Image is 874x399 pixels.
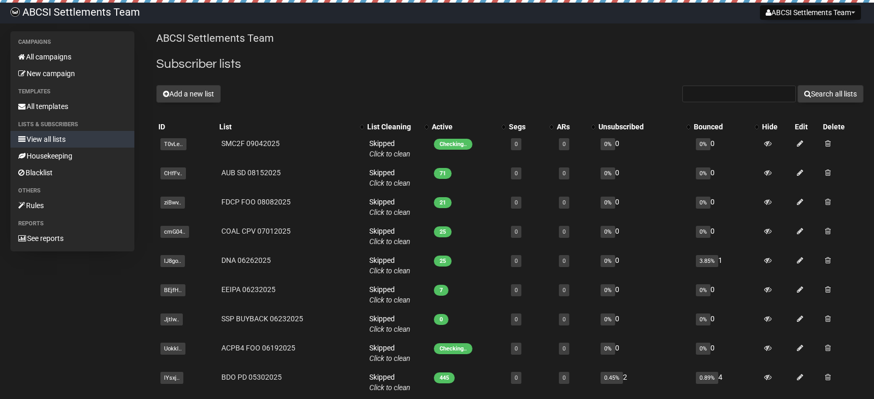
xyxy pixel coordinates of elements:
div: ID [158,122,215,132]
span: 71 [434,168,452,179]
td: 0 [596,134,691,163]
td: 0 [596,309,691,338]
span: cmG04.. [160,226,189,238]
span: 0% [696,167,710,179]
span: Skipped [369,227,410,246]
span: Skipped [369,344,410,362]
a: 0 [563,170,566,177]
span: Uokkl.. [160,343,185,355]
a: View all lists [10,131,134,148]
span: lYsxj.. [160,372,183,384]
a: 0 [515,199,518,206]
button: ABCSI Settlements Team [760,5,861,20]
span: Skipped [369,168,410,187]
span: 0% [601,167,615,179]
td: 0 [692,222,760,251]
a: Click to clean [369,179,410,187]
td: 0 [692,309,760,338]
td: 1 [692,251,760,280]
th: Unsubscribed: No sort applied, activate to apply an ascending sort [596,119,691,134]
div: Active [432,122,496,132]
span: Skipped [369,198,410,216]
a: New campaign [10,65,134,82]
a: 0 [563,141,566,148]
span: 0% [696,313,710,325]
button: Add a new list [156,85,221,103]
span: Checking.. [434,343,472,354]
a: 0 [563,199,566,206]
span: 25 [434,226,452,237]
img: 818717fe0d1a93967a8360cf1c6c54c8 [10,7,20,17]
a: Click to clean [369,354,410,362]
td: 0 [692,134,760,163]
a: SSP BUYBACK 06232025 [221,315,303,323]
div: Edit [795,122,819,132]
td: 4 [692,368,760,397]
span: 445 [434,372,455,383]
span: Skipped [369,315,410,333]
a: 0 [563,316,566,323]
td: 0 [596,338,691,368]
span: Jjtlw.. [160,313,183,325]
span: 0% [601,138,615,150]
span: 0% [601,313,615,325]
a: Click to clean [369,296,410,304]
a: BDO PD 05302025 [221,373,282,381]
span: 25 [434,256,452,267]
td: 0 [692,280,760,309]
div: Bounced [694,122,750,132]
a: DNA 06262025 [221,256,271,264]
span: 0% [696,343,710,355]
div: ARs [557,122,586,132]
a: 0 [515,170,518,177]
td: 0 [692,192,760,222]
div: Segs [509,122,544,132]
td: 0 [596,222,691,251]
a: Housekeeping [10,148,134,164]
td: 0 [596,192,691,222]
span: 0% [696,284,710,296]
a: EEIPA 06232025 [221,285,276,294]
td: 0 [596,280,691,309]
td: 0 [596,251,691,280]
a: 0 [563,258,566,264]
a: 0 [563,345,566,352]
td: 0 [692,163,760,192]
a: Click to clean [369,208,410,216]
a: 0 [515,287,518,294]
a: Click to clean [369,383,410,392]
div: Hide [762,122,790,132]
a: Blacklist [10,164,134,181]
a: 0 [515,141,518,148]
span: 0% [601,197,615,209]
th: Segs: No sort applied, activate to apply an ascending sort [507,119,555,134]
li: Others [10,185,134,197]
span: 0% [696,226,710,238]
span: CHfFv.. [160,167,186,179]
span: 0% [601,226,615,238]
div: List Cleaning [367,122,419,132]
span: Checking.. [434,139,472,150]
th: Edit: No sort applied, sorting is disabled [793,119,821,134]
div: Unsubscribed [598,122,681,132]
span: Skipped [369,285,410,304]
td: 0 [692,338,760,368]
a: 0 [563,374,566,381]
a: Click to clean [369,150,410,158]
button: Search all lists [797,85,864,103]
a: 0 [515,345,518,352]
a: 0 [515,374,518,381]
h2: Subscriber lists [156,55,864,74]
th: List Cleaning: No sort applied, activate to apply an ascending sort [365,119,430,134]
span: 0% [696,138,710,150]
th: Bounced: No sort applied, activate to apply an ascending sort [692,119,760,134]
a: 0 [515,258,518,264]
span: 0% [696,197,710,209]
p: ABCSI Settlements Team [156,31,864,45]
div: List [219,122,355,132]
li: Lists & subscribers [10,118,134,131]
li: Campaigns [10,36,134,49]
a: All campaigns [10,49,134,65]
span: Skipped [369,139,410,158]
a: ACPB4 FOO 06192025 [221,344,295,352]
